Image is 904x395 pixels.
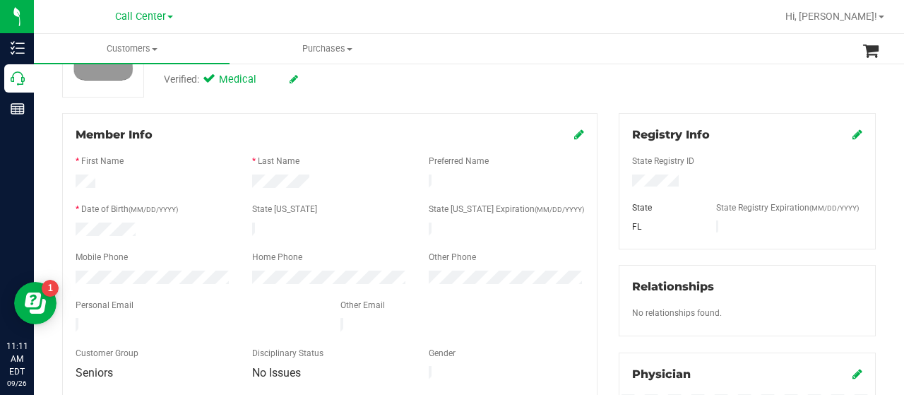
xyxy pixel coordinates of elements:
[76,251,128,264] label: Mobile Phone
[230,34,425,64] a: Purchases
[429,155,489,167] label: Preferred Name
[252,366,301,379] span: No Issues
[621,201,706,214] div: State
[76,128,153,141] span: Member Info
[621,220,706,233] div: FL
[6,378,28,389] p: 09/26
[632,155,694,167] label: State Registry ID
[34,42,230,55] span: Customers
[34,34,230,64] a: Customers
[340,299,385,312] label: Other Email
[76,366,113,379] span: Seniors
[164,72,298,88] div: Verified:
[14,282,56,324] iframe: Resource center
[6,340,28,378] p: 11:11 AM EDT
[81,155,124,167] label: First Name
[76,347,138,360] label: Customer Group
[81,203,178,216] label: Date of Birth
[429,251,476,264] label: Other Phone
[632,307,722,319] label: No relationships found.
[129,206,178,213] span: (MM/DD/YYYY)
[11,102,25,116] inline-svg: Reports
[632,128,710,141] span: Registry Info
[11,71,25,86] inline-svg: Call Center
[252,251,302,264] label: Home Phone
[535,206,584,213] span: (MM/DD/YYYY)
[76,299,133,312] label: Personal Email
[716,201,859,214] label: State Registry Expiration
[809,204,859,212] span: (MM/DD/YYYY)
[219,72,275,88] span: Medical
[11,41,25,55] inline-svg: Inventory
[42,280,59,297] iframe: Resource center unread badge
[252,347,323,360] label: Disciplinary Status
[252,203,317,216] label: State [US_STATE]
[632,367,691,381] span: Physician
[429,203,584,216] label: State [US_STATE] Expiration
[258,155,299,167] label: Last Name
[632,280,714,293] span: Relationships
[785,11,877,22] span: Hi, [PERSON_NAME]!
[230,42,424,55] span: Purchases
[429,347,456,360] label: Gender
[115,11,166,23] span: Call Center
